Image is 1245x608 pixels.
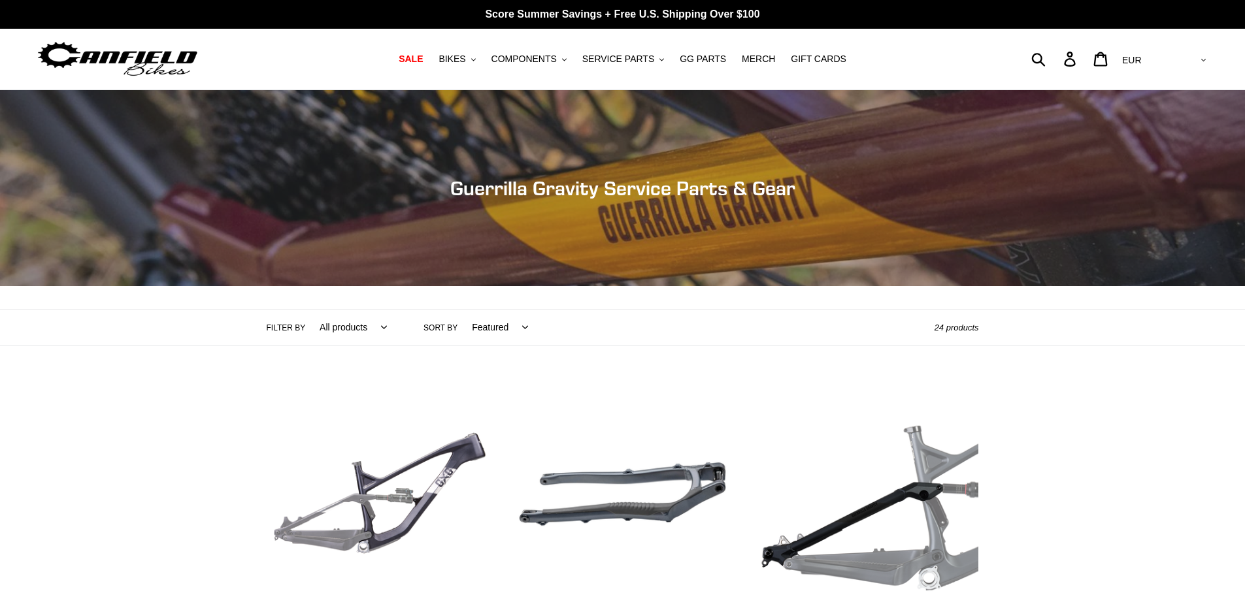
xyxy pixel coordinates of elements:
label: Filter by [267,322,306,334]
label: Sort by [423,322,457,334]
span: COMPONENTS [491,54,557,65]
input: Search [1038,44,1072,73]
span: GIFT CARDS [791,54,846,65]
button: SERVICE PARTS [576,50,671,68]
span: 24 products [935,323,979,332]
span: BIKES [439,54,465,65]
span: SERVICE PARTS [582,54,654,65]
a: GIFT CARDS [784,50,853,68]
img: Canfield Bikes [36,39,199,80]
a: GG PARTS [673,50,733,68]
button: COMPONENTS [485,50,573,68]
span: MERCH [742,54,775,65]
a: MERCH [735,50,782,68]
span: Guerrilla Gravity Service Parts & Gear [450,176,795,200]
span: SALE [399,54,423,65]
span: GG PARTS [680,54,726,65]
button: BIKES [432,50,482,68]
a: SALE [392,50,429,68]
